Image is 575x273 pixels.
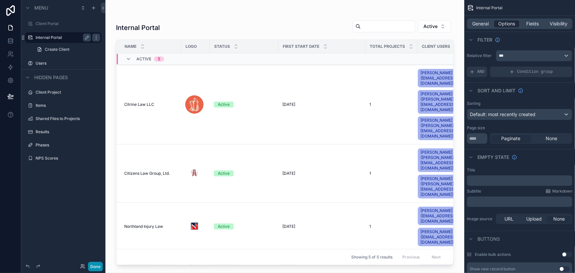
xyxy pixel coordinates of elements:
span: Buttons [477,236,500,242]
label: Shared Files to Projects [36,116,100,121]
span: Fields [527,20,539,27]
span: Sort And Limit [477,87,515,94]
span: Paginate [502,135,521,142]
label: Enable bulk actions [475,252,511,257]
div: 5 [158,56,160,62]
label: Image source [467,216,493,222]
label: Relative filter [467,53,493,58]
span: Name [125,44,136,49]
a: Markdown [546,189,572,194]
label: Results [36,129,100,135]
label: Sorting [467,101,480,106]
a: Create Client [33,44,101,55]
span: Create Client [45,47,70,52]
span: None [554,216,565,222]
label: Phases [36,142,100,148]
span: Options [498,20,515,27]
span: Internal Portal [476,5,503,11]
label: Subtitle [467,189,481,194]
span: Status [214,44,230,49]
span: Visibility [550,20,568,27]
label: Client Project [36,90,100,95]
div: scrollable content [467,175,572,186]
span: Active [136,56,151,62]
span: Hidden pages [34,74,68,81]
label: Internal Portal [36,35,88,40]
span: Default: most recently created [470,111,535,117]
button: Default: most recently created [467,109,572,120]
span: URL [505,216,514,222]
div: scrollable content [467,197,572,207]
span: Upload [527,216,542,222]
span: Menu [34,5,48,11]
span: None [546,135,557,142]
label: NPS Scores [36,156,100,161]
span: First Start Date [283,44,319,49]
label: Title [467,167,475,173]
span: General [473,20,489,27]
span: Empty state [477,154,509,161]
span: Logo [186,44,197,49]
label: Page size [467,125,485,131]
span: Filter [477,37,492,43]
span: Showing 5 of 5 results [351,255,392,260]
span: AND [477,69,485,75]
span: Markdown [552,189,572,194]
label: Items [36,103,100,108]
label: Client Portal [36,21,100,26]
span: Total Projects [370,44,405,49]
span: Condition group [517,69,553,75]
label: Users [36,61,100,66]
button: Done [88,262,103,271]
span: Client Users [422,44,450,49]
